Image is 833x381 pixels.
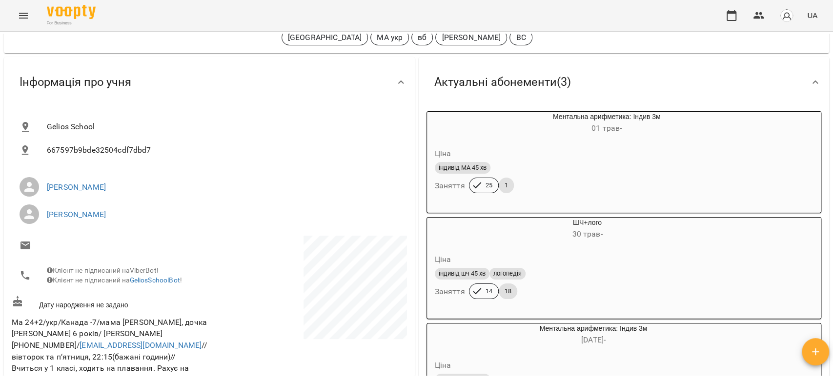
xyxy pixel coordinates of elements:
[47,5,96,19] img: Voopty Logo
[435,179,465,193] h6: Заняття
[411,30,433,45] div: вб
[499,181,514,190] span: 1
[80,341,202,350] a: [EMAIL_ADDRESS][DOMAIN_NAME]
[419,57,830,107] div: Актуальні абонементи(3)
[474,112,740,135] div: Ментальна арифметика: Індив 3м
[427,218,701,311] button: ШЧ+лого30 трав- Цінаіндивід шч 45 хвлогопедіяЗаняття1418
[427,112,740,205] button: Ментальна арифметика: Індив 3м01 трав- Цінаіндивід МА 45 хвЗаняття251
[509,30,532,45] div: ВС
[4,57,415,107] div: Інформація про учня
[591,123,622,133] span: 01 трав -
[47,276,182,284] span: Клієнт не підписаний на !
[572,229,602,239] span: 30 трав -
[47,20,96,26] span: For Business
[47,266,159,274] span: Клієнт не підписаний на ViberBot!
[282,30,368,45] div: [GEOGRAPHIC_DATA]
[434,75,571,90] span: Актуальні абонементи ( 3 )
[807,10,817,20] span: UA
[480,287,498,296] span: 14
[474,218,701,241] div: ШЧ+лого
[370,30,409,45] div: МА укр
[435,147,451,160] h6: Ціна
[427,218,474,241] div: ШЧ+лого
[377,32,403,43] p: МА укр
[435,163,490,172] span: індивід МА 45 хв
[427,323,474,347] div: Ментальна арифметика: Індив 3м
[47,144,399,156] span: 667597b9bde32504cdf7dbd7
[581,335,606,344] span: [DATE] -
[47,182,106,192] a: [PERSON_NAME]
[12,4,35,27] button: Menu
[435,30,507,45] div: [PERSON_NAME]
[10,294,209,312] div: Дату народження не задано
[418,32,427,43] p: вб
[435,269,489,278] span: індивід шч 45 хв
[47,121,399,133] span: Gelios School
[435,285,465,299] h6: Заняття
[435,359,451,372] h6: Ціна
[20,75,131,90] span: Інформація про учня
[288,32,362,43] p: [GEOGRAPHIC_DATA]
[516,32,526,43] p: ВС
[442,32,501,43] p: [PERSON_NAME]
[427,112,474,135] div: Ментальна арифметика: Індив 3м
[489,269,526,278] span: логопедія
[474,323,713,347] div: Ментальна арифметика: Індив 3м
[803,6,821,24] button: UA
[499,287,517,296] span: 18
[780,9,793,22] img: avatar_s.png
[435,253,451,266] h6: Ціна
[130,276,180,284] a: GeliosSchoolBot
[480,181,498,190] span: 25
[47,210,106,219] a: [PERSON_NAME]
